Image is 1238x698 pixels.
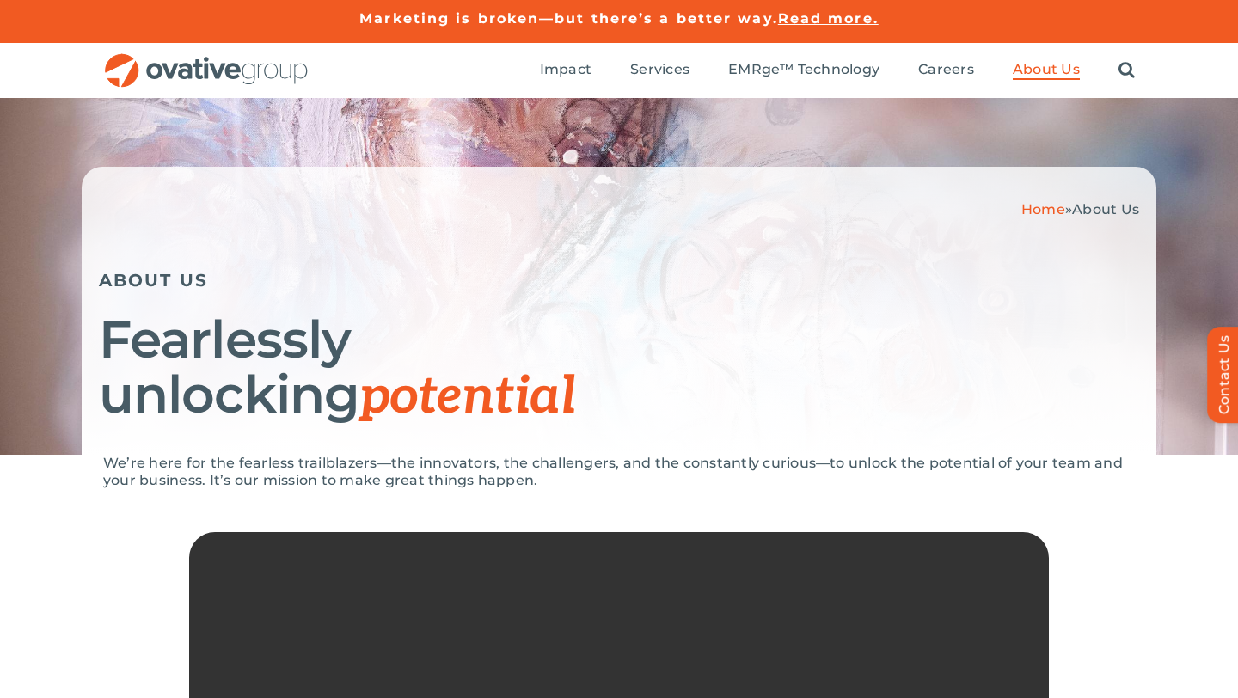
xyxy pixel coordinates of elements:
span: Services [630,61,689,78]
a: Services [630,61,689,80]
span: About Us [1072,201,1139,217]
h5: ABOUT US [99,270,1139,291]
a: Home [1021,201,1065,217]
span: EMRge™ Technology [728,61,879,78]
a: About Us [1013,61,1080,80]
nav: Menu [540,43,1135,98]
a: Marketing is broken—but there’s a better way. [359,10,778,27]
a: Search [1118,61,1135,80]
span: potential [359,366,575,428]
span: About Us [1013,61,1080,78]
h1: Fearlessly unlocking [99,312,1139,425]
p: We’re here for the fearless trailblazers—the innovators, the challengers, and the constantly curi... [103,455,1135,489]
a: Impact [540,61,591,80]
span: » [1021,201,1139,217]
a: Read more. [778,10,879,27]
a: EMRge™ Technology [728,61,879,80]
a: Careers [918,61,974,80]
a: OG_Full_horizontal_RGB [103,52,309,68]
span: Impact [540,61,591,78]
span: Careers [918,61,974,78]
